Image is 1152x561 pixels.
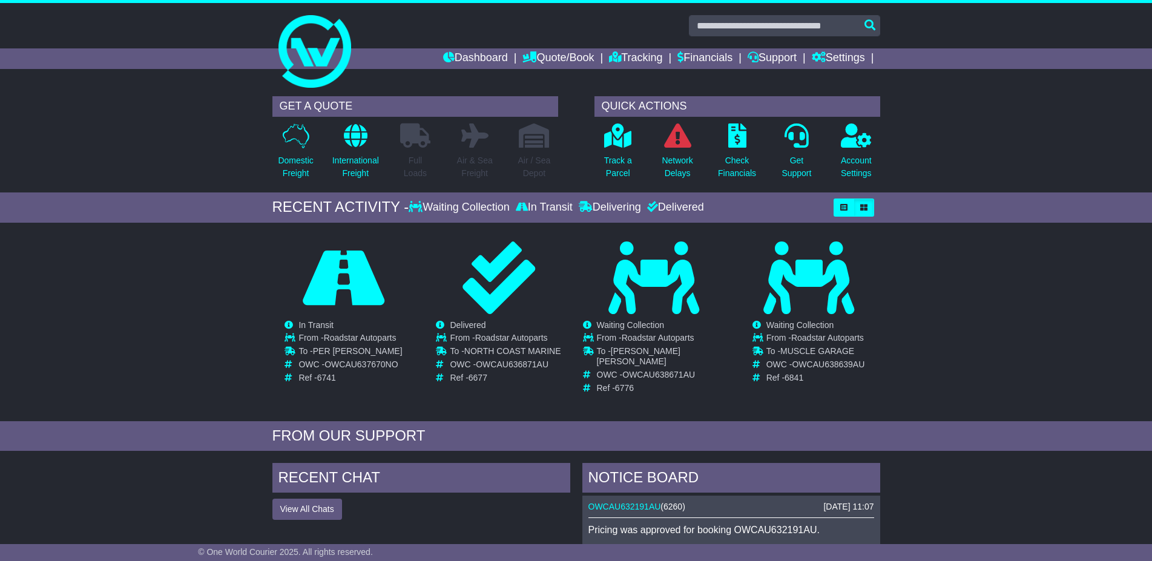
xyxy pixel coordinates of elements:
td: OWC - [450,359,561,373]
a: Settings [812,48,865,69]
span: OWCAU636871AU [476,359,548,369]
span: 6260 [663,502,682,511]
td: To - [597,346,725,370]
div: FROM OUR SUPPORT [272,427,880,445]
span: Roadstar Autoparts [791,333,864,343]
button: View All Chats [272,499,342,520]
span: 6741 [317,373,336,382]
p: Get Support [782,154,811,180]
div: GET A QUOTE [272,96,558,117]
span: Roadstar Autoparts [475,333,548,343]
div: ( ) [588,502,874,512]
div: In Transit [513,201,576,214]
span: © One World Courier 2025. All rights reserved. [198,547,373,557]
a: Support [748,48,797,69]
a: Financials [677,48,732,69]
p: Domestic Freight [278,154,313,180]
span: Waiting Collection [597,320,665,330]
span: PER [PERSON_NAME] [313,346,403,356]
p: Full Loads [400,154,430,180]
span: Roadstar Autoparts [324,333,397,343]
td: From - [597,333,725,346]
div: RECENT ACTIVITY - [272,198,409,216]
td: Ref - [766,373,865,383]
td: To - [766,346,865,359]
span: 6677 [469,373,487,382]
a: Tracking [609,48,662,69]
td: OWC - [597,370,725,383]
div: Delivering [576,201,644,214]
p: Network Delays [662,154,693,180]
span: OWCAU638671AU [622,370,695,379]
td: To - [298,346,402,359]
p: Track a Parcel [604,154,632,180]
td: OWC - [766,359,865,373]
a: Track aParcel [604,123,633,186]
p: Air & Sea Freight [457,154,493,180]
a: CheckFinancials [717,123,757,186]
td: OWC - [298,359,402,373]
p: Check Financials [718,154,756,180]
span: NORTH COAST MARINE [464,346,561,356]
span: Delivered [450,320,485,330]
div: RECENT CHAT [272,463,570,496]
a: Dashboard [443,48,508,69]
td: Ref - [298,373,402,383]
span: 6841 [785,373,803,382]
div: [DATE] 11:07 [823,502,874,512]
p: Pricing was approved for booking OWCAU632191AU. [588,524,874,536]
a: GetSupport [781,123,812,186]
span: 6776 [615,383,634,393]
div: Waiting Collection [409,201,512,214]
td: Ref - [450,373,561,383]
a: Quote/Book [522,48,594,69]
span: MUSCLE GARAGE [780,346,854,356]
span: OWCAU637670NO [324,359,398,369]
div: QUICK ACTIONS [594,96,880,117]
td: Ref - [597,383,725,393]
span: Waiting Collection [766,320,834,330]
p: Account Settings [841,154,872,180]
div: NOTICE BOARD [582,463,880,496]
td: From - [450,333,561,346]
td: To - [450,346,561,359]
p: Final price: $72.48. [588,542,874,554]
div: Delivered [644,201,704,214]
span: OWCAU638639AU [792,359,864,369]
a: InternationalFreight [332,123,380,186]
a: NetworkDelays [661,123,693,186]
a: OWCAU632191AU [588,502,661,511]
a: DomesticFreight [277,123,314,186]
td: From - [298,333,402,346]
td: From - [766,333,865,346]
span: [PERSON_NAME] [PERSON_NAME] [597,346,680,366]
p: Air / Sea Depot [518,154,551,180]
p: International Freight [332,154,379,180]
a: AccountSettings [840,123,872,186]
span: In Transit [298,320,334,330]
span: Roadstar Autoparts [622,333,694,343]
